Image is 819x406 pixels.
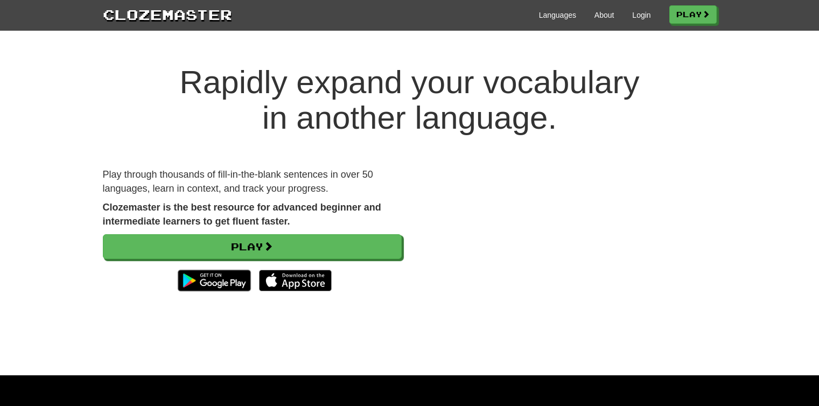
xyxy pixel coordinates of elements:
[539,10,576,20] a: Languages
[632,10,650,20] a: Login
[103,4,232,24] a: Clozemaster
[103,202,381,227] strong: Clozemaster is the best resource for advanced beginner and intermediate learners to get fluent fa...
[669,5,717,24] a: Play
[103,168,402,195] p: Play through thousands of fill-in-the-blank sentences in over 50 languages, learn in context, and...
[103,234,402,259] a: Play
[594,10,614,20] a: About
[259,270,332,291] img: Download_on_the_App_Store_Badge_US-UK_135x40-25178aeef6eb6b83b96f5f2d004eda3bffbb37122de64afbaef7...
[172,264,256,297] img: Get it on Google Play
